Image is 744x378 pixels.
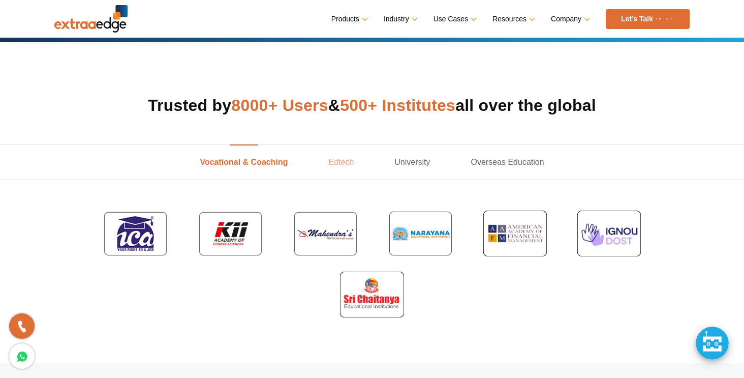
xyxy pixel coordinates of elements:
a: Products [331,12,366,26]
a: Overseas Education [451,144,565,180]
div: Chat [696,327,729,360]
h2: Trusted by & all over the global [54,93,690,118]
a: University [374,144,450,180]
a: Vocational & Coaching [179,144,308,180]
a: Let’s Talk [606,9,690,29]
a: Resources [492,12,533,26]
a: Company [551,12,588,26]
a: Edtech [308,144,374,180]
span: 500+ Institutes [340,96,455,114]
a: Use Cases [433,12,475,26]
a: Industry [384,12,416,26]
span: 8000+ Users [231,96,328,114]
